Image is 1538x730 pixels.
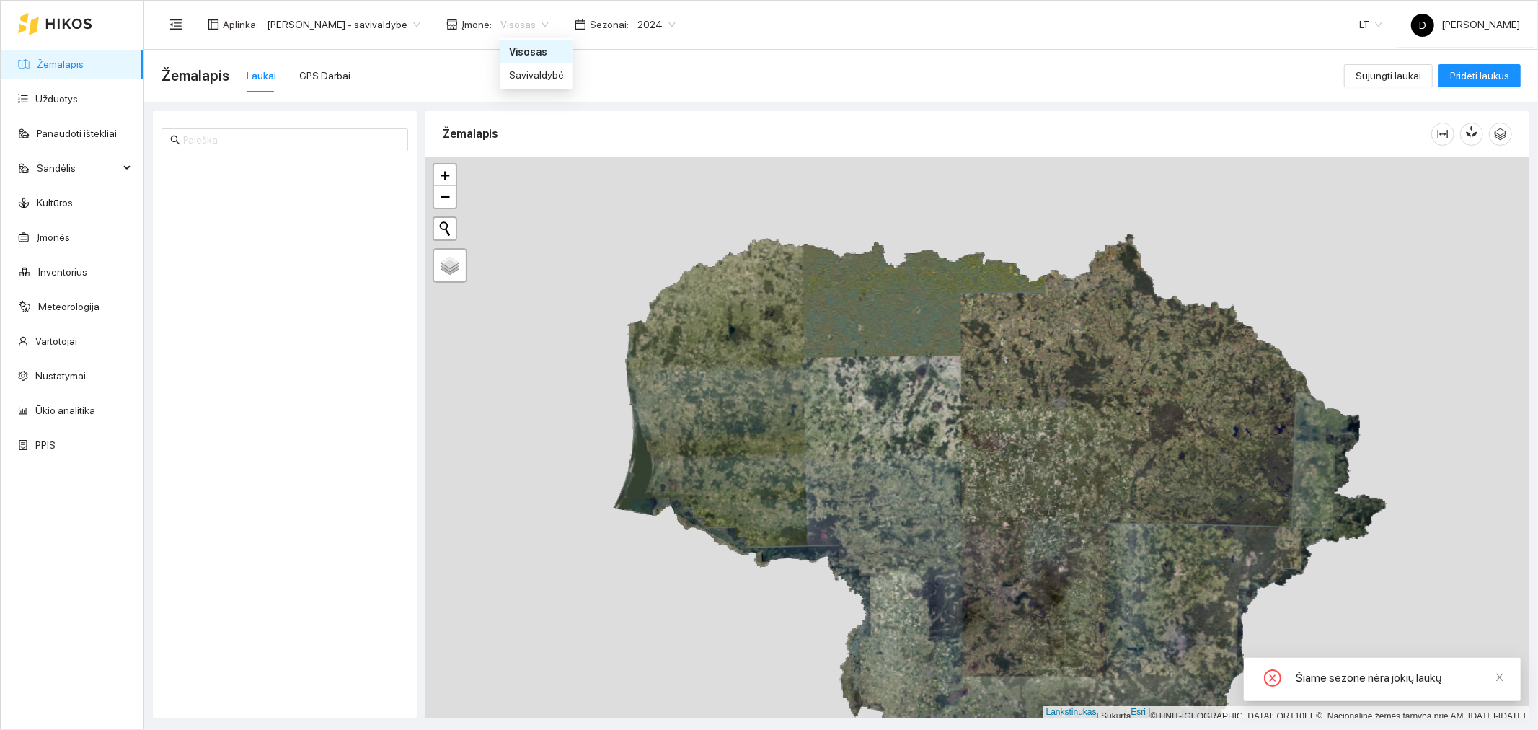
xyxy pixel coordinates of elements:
font: : [256,19,258,30]
font: Visosas [500,19,536,30]
button: Pradėti naują paiešką [434,218,456,239]
a: Atitolinti [434,186,456,208]
font: − [441,188,450,206]
span: stulpelio plotis [1432,128,1454,140]
font: Įmonė [461,19,490,30]
a: Inventorius [38,266,87,278]
font: : [490,19,492,30]
a: Priartinti [434,164,456,186]
a: Užduotys [35,93,78,105]
span: LT [1359,14,1382,35]
a: Sluoksniai [434,250,466,281]
a: Įmonės [37,232,70,243]
a: Lankstinukas [1046,707,1097,717]
span: uždaryti [1495,672,1505,682]
a: Panaudoti ištekliai [37,128,117,139]
a: Pridėti laukus [1438,70,1521,82]
a: Ūkio analitika [35,405,95,416]
a: Meteorologija [38,301,100,312]
a: Vartotojai [35,335,77,347]
font: Žemalapis [162,67,229,84]
font: D [1419,19,1426,31]
span: Donatas Klimkevičius - savivaldybė [267,14,420,35]
font: Laukai [247,70,276,82]
button: Pridėti laukus [1438,64,1521,87]
span: Žemalapis [162,64,229,87]
button: Sujungti laukai [1344,64,1433,87]
font: [PERSON_NAME] - savivaldybė [267,19,407,30]
a: Žemalapis [37,58,84,70]
span: išdėstymas [208,19,219,30]
font: [PERSON_NAME] [1441,19,1520,30]
font: Sandėlis [37,162,76,174]
font: | [1149,707,1151,717]
font: GPS Darbai [299,70,350,82]
font: Šiame sezone nėra jokių laukų [1296,671,1441,685]
font: Visosas [509,46,547,58]
a: PPIS [35,439,56,451]
a: Esri [1131,707,1146,717]
span: uždaras ratas [1264,669,1281,690]
font: Savivaldybė [509,69,564,81]
a: Kultūros [37,197,73,208]
button: meniu sulankstymas [162,10,190,39]
font: Aplinka [223,19,256,30]
font: LT [1359,19,1369,30]
span: paieška [170,135,180,145]
a: Nustatymai [35,370,86,382]
font: : [627,19,629,30]
font: Žemalapis [443,127,498,141]
font: + [441,166,450,184]
a: Sujungti laukai [1344,70,1433,82]
div: Savivaldybė [500,63,573,87]
span: parduotuvė [446,19,458,30]
div: Visosas [500,40,573,63]
font: Sezonai [590,19,627,30]
font: | Sukurta [1097,711,1131,721]
span: meniu sulankstymas [169,18,182,31]
span: kalendorius [575,19,586,30]
font: © HNIT-[GEOGRAPHIC_DATA]; ORT10LT ©, Nacionalinė žemės tarnyba prie AM, [DATE]-[DATE] [1151,711,1526,721]
input: Paieška [183,132,399,148]
button: stulpelio plotis [1431,123,1454,146]
span: 2024 [637,14,676,35]
font: Sujungti laukai [1356,70,1421,82]
span: Visosas [500,14,549,35]
font: Pridėti laukus [1450,70,1509,82]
